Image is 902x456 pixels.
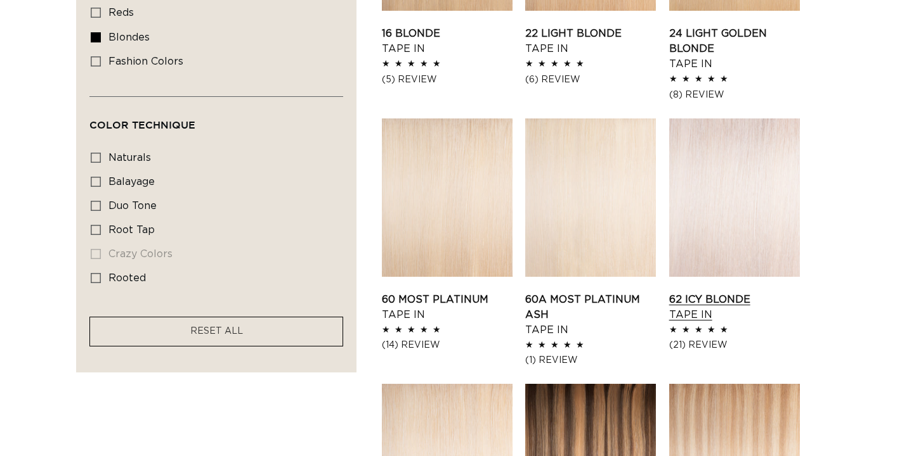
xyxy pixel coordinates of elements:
[108,32,150,42] span: blondes
[382,292,513,322] a: 60 Most Platinum Tape In
[839,395,902,456] iframe: Chat Widget
[108,201,157,211] span: duo tone
[190,327,243,336] span: RESET ALL
[525,26,656,56] a: 22 Light Blonde Tape In
[108,56,183,66] span: fashion colors
[108,8,134,18] span: reds
[108,273,146,283] span: rooted
[108,177,155,187] span: balayage
[525,292,656,338] a: 60A Most Platinum Ash Tape In
[382,26,513,56] a: 16 Blonde Tape In
[89,97,343,142] summary: Color Technique (0 selected)
[669,26,800,72] a: 24 Light Golden Blonde Tape In
[190,324,243,339] a: RESET ALL
[89,119,195,130] span: Color Technique
[669,292,800,322] a: 62 Icy Blonde Tape In
[108,153,151,163] span: naturals
[108,225,155,235] span: root tap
